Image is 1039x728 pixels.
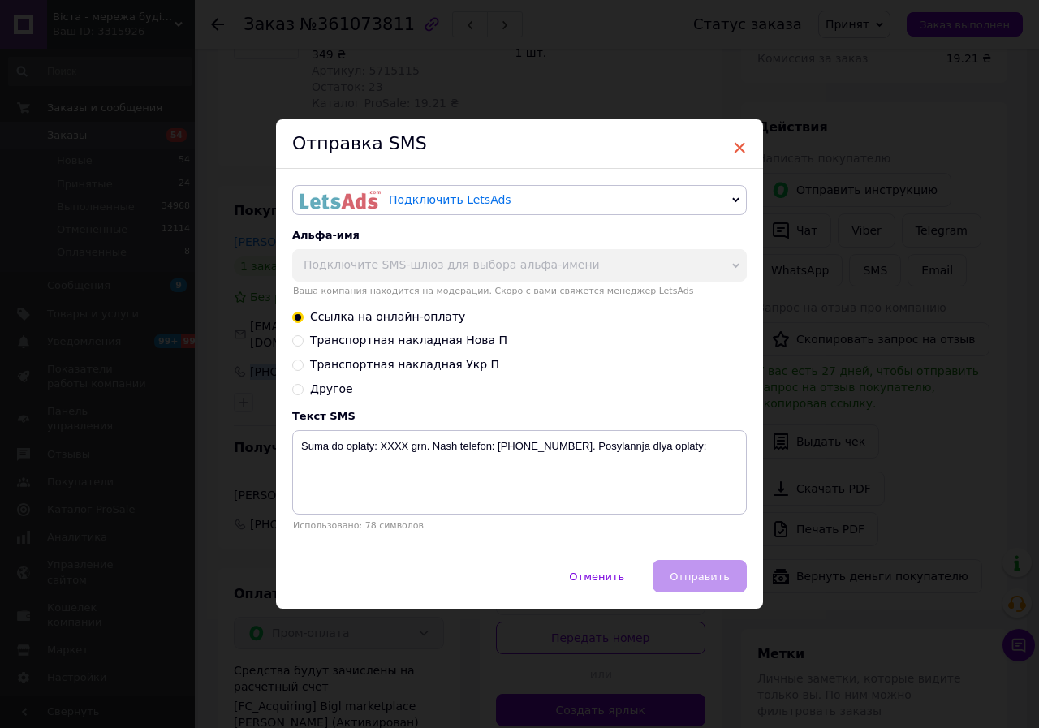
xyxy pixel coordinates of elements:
[310,310,465,323] span: Ссылка на онлайн-оплату
[310,382,353,395] span: Другое
[292,229,360,241] span: Альфа-имя
[276,119,763,169] div: Отправка SMS
[552,560,641,592] button: Отменить
[292,286,747,296] span: Ваша компания находится на модерации. Скоро с вами свяжется менеджер LetsAds
[292,520,747,531] div: Использовано: 78 символов
[569,571,624,583] span: Отменить
[310,358,499,371] span: Транспортная накладная Укр П
[304,258,600,271] span: Подключите SMS-шлюз для выбора альфа-имени
[310,334,507,347] span: Транспортная накладная Нова П
[292,410,747,422] div: Текст SMS
[389,193,511,206] a: Подключить LetsAds
[732,134,747,162] span: ×
[292,430,747,515] textarea: Suma do oplaty: XXXX grn. Nash telefon: [PHONE_NUMBER]. Posylannja dlya oplaty:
